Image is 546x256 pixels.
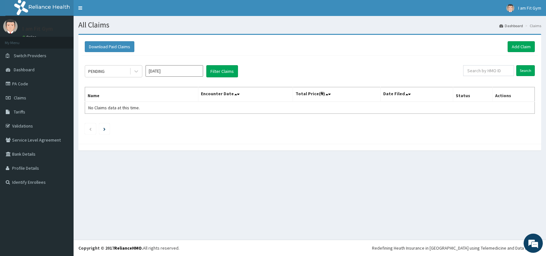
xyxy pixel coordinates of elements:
li: Claims [524,23,541,28]
a: Online [22,35,38,39]
input: Select Month and Year [146,65,203,77]
img: User Image [3,19,18,34]
th: Name [85,87,198,102]
div: PENDING [88,68,105,74]
th: Actions [492,87,534,102]
strong: Copyright © 2017 . [78,245,143,251]
footer: All rights reserved. [74,240,546,256]
img: User Image [506,4,514,12]
p: I am Fit Gym [22,26,53,32]
span: Claims [14,95,26,101]
th: Total Price(₦) [293,87,381,102]
input: Search by HMO ID [463,65,514,76]
a: Add Claim [508,41,535,52]
span: Switch Providers [14,53,46,58]
span: No Claims data at this time. [88,105,140,111]
a: Dashboard [499,23,523,28]
h1: All Claims [78,21,541,29]
span: Dashboard [14,67,35,73]
th: Date Filed [381,87,453,102]
button: Filter Claims [206,65,238,77]
a: Next page [103,126,106,132]
input: Search [516,65,535,76]
th: Encounter Date [198,87,293,102]
a: Previous page [89,126,92,132]
div: Redefining Heath Insurance in [GEOGRAPHIC_DATA] using Telemedicine and Data Science! [372,245,541,251]
th: Status [453,87,492,102]
span: Tariffs [14,109,25,115]
a: RelianceHMO [114,245,142,251]
span: I am Fit Gym [518,5,541,11]
button: Download Paid Claims [85,41,134,52]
